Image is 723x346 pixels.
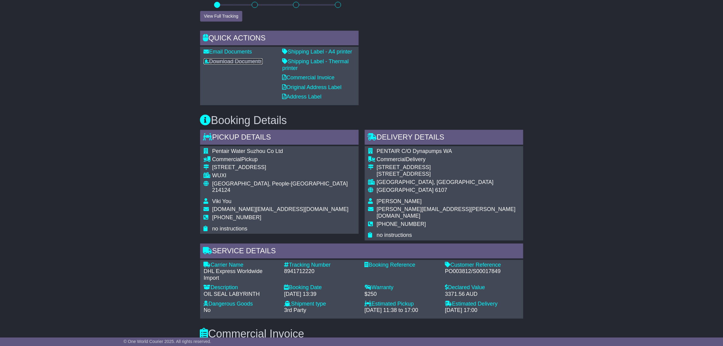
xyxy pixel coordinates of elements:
[212,156,241,162] span: Commercial
[204,262,278,268] div: Carrier Name
[377,164,520,171] div: [STREET_ADDRESS]
[200,31,359,47] div: Quick Actions
[200,11,242,22] button: View Full Tracking
[204,291,278,298] div: OIL SEAL LABYRINTH
[377,198,422,204] span: [PERSON_NAME]
[212,187,230,193] span: 214124
[124,339,211,344] span: © One World Courier 2025. All rights reserved.
[445,291,520,298] div: 3371.56 AUD
[284,284,359,291] div: Booking Date
[365,307,439,314] div: [DATE] 11:38 to 17:00
[445,284,520,291] div: Declared Value
[377,148,452,154] span: PENTAIR C/O Dynapumps WA
[212,198,232,204] span: Viki You
[435,187,447,193] span: 6107
[445,307,520,314] div: [DATE] 17:00
[200,328,523,340] h3: Commercial Invoice
[282,74,335,81] a: Commercial Invoice
[377,179,520,186] div: [GEOGRAPHIC_DATA], [GEOGRAPHIC_DATA]
[365,130,523,146] div: Delivery Details
[445,301,520,307] div: Estimated Delivery
[284,291,359,298] div: [DATE] 13:39
[212,214,261,220] span: [PHONE_NUMBER]
[365,301,439,307] div: Estimated Pickup
[282,58,349,71] a: Shipping Label - Thermal printer
[445,262,520,268] div: Customer Reference
[212,206,349,212] span: [DOMAIN_NAME][EMAIL_ADDRESS][DOMAIN_NAME]
[200,114,523,126] h3: Booking Details
[377,156,520,163] div: Delivery
[377,221,426,227] span: [PHONE_NUMBER]
[284,268,359,275] div: 8941712220
[282,49,352,55] a: Shipping Label - A4 printer
[200,244,523,260] div: Service Details
[284,307,306,313] span: 3rd Party
[204,58,263,64] a: Download Documents
[377,187,434,193] span: [GEOGRAPHIC_DATA]
[282,94,322,100] a: Address Label
[282,84,342,90] a: Original Address Label
[377,232,412,238] span: no instructions
[365,291,439,298] div: $250
[284,262,359,268] div: Tracking Number
[377,171,520,178] div: [STREET_ADDRESS]
[212,181,348,187] span: [GEOGRAPHIC_DATA], People-[GEOGRAPHIC_DATA]
[212,148,283,154] span: Pentair Water Suzhou Co Ltd
[204,284,278,291] div: Description
[445,268,520,275] div: PO003812/S00017849
[212,156,355,163] div: Pickup
[284,301,359,307] div: Shipment type
[377,156,406,162] span: Commercial
[365,284,439,291] div: Warranty
[212,172,355,179] div: WUXI
[212,226,247,232] span: no instructions
[204,307,211,313] span: No
[204,301,278,307] div: Dangerous Goods
[204,49,252,55] a: Email Documents
[212,164,355,171] div: [STREET_ADDRESS]
[377,206,516,219] span: [PERSON_NAME][EMAIL_ADDRESS][PERSON_NAME][DOMAIN_NAME]
[365,262,439,268] div: Booking Reference
[204,268,278,281] div: DHL Express Worldwide Import
[200,130,359,146] div: Pickup Details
